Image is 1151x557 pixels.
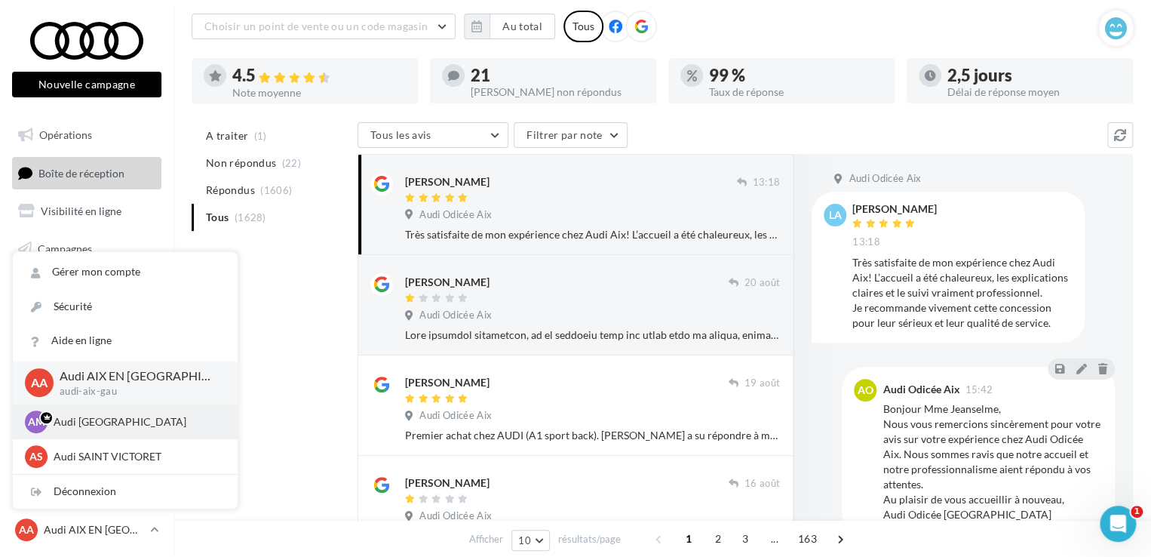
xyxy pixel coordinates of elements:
[405,174,490,189] div: [PERSON_NAME]
[706,527,730,551] span: 2
[13,255,238,289] a: Gérer mon compte
[858,383,873,398] span: AO
[852,255,1073,331] div: Très satisfaite de mon expérience chez Audi Aix! L’accueil a été chaleureux, les explications cla...
[471,67,644,84] div: 21
[9,195,164,227] a: Visibilité en ligne
[54,414,219,429] p: Audi [GEOGRAPHIC_DATA]
[9,308,164,352] a: PLV et print personnalisable
[849,172,921,186] span: Audi Odicée Aix
[13,324,238,358] a: Aide en ligne
[254,130,267,142] span: (1)
[232,67,406,85] div: 4.5
[852,235,880,249] span: 13:18
[12,515,161,544] a: AA Audi AIX EN [GEOGRAPHIC_DATA]
[947,67,1121,84] div: 2,5 jours
[54,449,219,464] p: Audi SAINT VICTORET
[9,271,164,303] a: Médiathèque
[12,72,161,97] button: Nouvelle campagne
[419,309,492,322] span: Audi Odicée Aix
[947,87,1121,97] div: Délai de réponse moyen
[744,276,780,290] span: 20 août
[514,122,628,148] button: Filtrer par note
[752,176,780,189] span: 13:18
[829,208,842,223] span: La
[60,385,213,399] p: audi-aix-gau
[792,527,823,551] span: 163
[232,88,406,98] div: Note moyenne
[206,128,248,143] span: A traiter
[419,409,492,423] span: Audi Odicée Aix
[29,449,43,464] span: AS
[469,532,503,546] span: Afficher
[558,532,621,546] span: résultats/page
[709,67,882,84] div: 99 %
[677,527,701,551] span: 1
[965,385,993,395] span: 15:42
[13,475,238,509] div: Déconnexion
[405,475,490,491] div: [PERSON_NAME]
[744,377,780,390] span: 19 août
[744,477,780,491] span: 16 août
[9,233,164,265] a: Campagnes
[28,414,45,429] span: AM
[405,375,490,390] div: [PERSON_NAME]
[464,14,555,39] button: Au total
[13,290,238,324] a: Sécurité
[1100,506,1136,542] iframe: Intercom live chat
[419,208,492,222] span: Audi Odicée Aix
[419,509,492,523] span: Audi Odicée Aix
[41,205,121,217] span: Visibilité en ligne
[471,87,644,97] div: [PERSON_NAME] non répondus
[882,402,1103,522] div: Bonjour Mme Jeanselme, Nous vous remercions sincèrement pour votre avis sur votre expérience chez...
[60,368,213,385] p: Audi AIX EN [GEOGRAPHIC_DATA]
[260,184,292,196] span: (1606)
[9,119,164,151] a: Opérations
[405,428,780,443] div: Premier achat chez AUDI (A1 sport back). [PERSON_NAME] a su répondre à mes attentes dans les meil...
[733,527,757,551] span: 3
[405,328,780,343] div: Lore ipsumdol sitametcon, ad el seddoeiu temp inc utlab etdo ma aliqua, enimad minim ve quisnostr...
[358,122,508,148] button: Tous les avis
[38,242,92,255] span: Campagnes
[763,527,787,551] span: ...
[563,11,603,42] div: Tous
[405,275,490,290] div: [PERSON_NAME]
[852,204,937,214] div: [PERSON_NAME]
[44,522,144,537] p: Audi AIX EN [GEOGRAPHIC_DATA]
[282,157,301,169] span: (22)
[405,227,780,242] div: Très satisfaite de mon expérience chez Audi Aix! L’accueil a été chaleureux, les explications cla...
[1131,506,1143,518] span: 1
[511,530,550,551] button: 10
[19,522,34,537] span: AA
[206,155,276,171] span: Non répondus
[204,20,428,32] span: Choisir un point de vente ou un code magasin
[206,183,255,198] span: Répondus
[709,87,882,97] div: Taux de réponse
[38,166,124,179] span: Boîte de réception
[882,384,959,395] div: Audi Odicée Aix
[370,128,431,141] span: Tous les avis
[490,14,555,39] button: Au total
[192,14,456,39] button: Choisir un point de vente ou un code magasin
[39,128,92,141] span: Opérations
[518,534,531,546] span: 10
[9,157,164,189] a: Boîte de réception
[31,374,48,392] span: AA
